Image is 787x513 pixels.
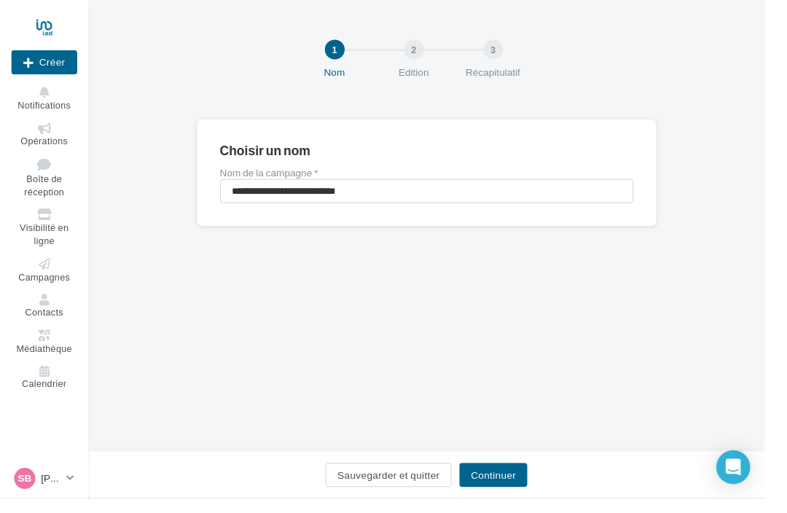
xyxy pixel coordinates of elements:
button: Notifications [12,86,79,117]
a: Boîte de réception [12,160,79,206]
span: Contacts [26,316,66,327]
button: Sauvegarder et quitter [335,477,465,501]
span: Médiathèque [17,353,74,364]
p: [PERSON_NAME] [42,485,63,500]
div: 1 [334,41,355,61]
span: Notifications [18,102,73,114]
div: Nouvelle campagne [12,52,79,77]
div: Edition [380,67,473,82]
a: Contacts [12,299,79,331]
a: Campagnes [12,263,79,294]
a: Opérations [12,123,79,154]
button: Créer [12,52,79,77]
a: SB [PERSON_NAME] [12,479,79,506]
span: Campagnes [19,279,72,291]
span: Calendrier [23,389,68,401]
div: 3 [498,41,518,61]
div: Nom [298,67,391,82]
span: Visibilité en ligne [20,229,71,254]
a: Médiathèque [12,337,79,368]
a: Calendrier [12,373,79,404]
label: Nom de la campagne * [227,173,652,183]
span: Opérations [21,139,70,151]
div: 2 [416,41,436,61]
a: Visibilité en ligne [12,212,79,256]
div: Récapitulatif [461,67,555,82]
div: Open Intercom Messenger [737,463,772,498]
span: Boîte de réception [25,179,66,204]
div: Choisir un nom [227,148,320,161]
span: SB [18,485,32,500]
button: Continuer [473,477,543,501]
